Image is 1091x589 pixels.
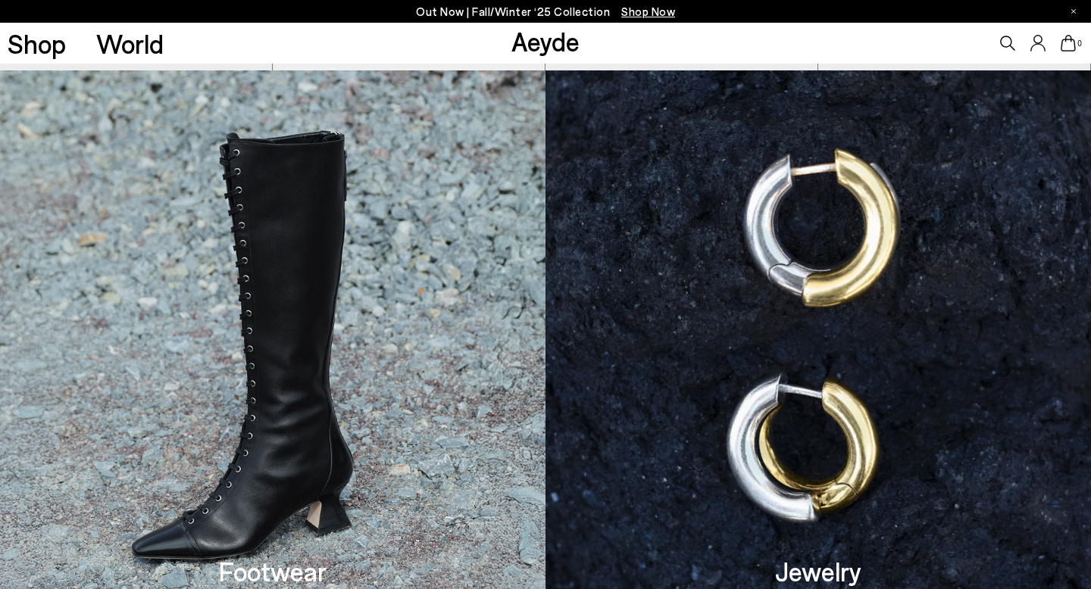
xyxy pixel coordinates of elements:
[8,30,66,57] a: Shop
[621,5,675,18] span: Navigate to /collections/new-in
[1061,35,1076,51] a: 0
[775,558,861,584] h3: Jewelry
[96,30,164,57] a: World
[511,25,580,57] a: Aeyde
[1076,39,1083,48] span: 0
[219,558,327,584] h3: Footwear
[416,2,675,21] p: Out Now | Fall/Winter ‘25 Collection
